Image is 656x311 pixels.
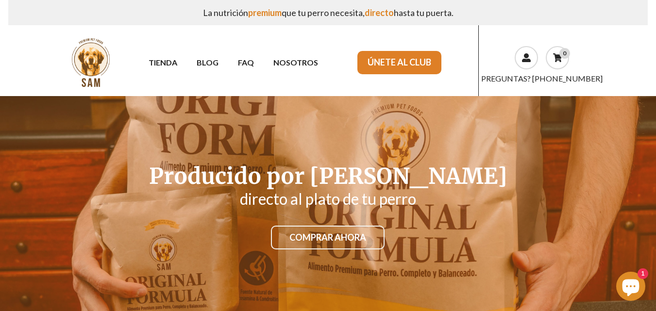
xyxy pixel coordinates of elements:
a: BLOG [187,54,228,71]
h2: directo al plato de tu perro [51,191,605,207]
a: TIENDA [139,54,187,71]
h1: Producido por [PERSON_NAME] [51,165,605,187]
a: 0 [546,46,569,69]
img: sam.png [65,37,117,88]
span: premium [248,7,282,18]
a: PREGUNTAS? [PHONE_NUMBER] [481,74,603,83]
p: La nutrición que tu perro necesita, hasta tu puerta. [16,4,639,21]
span: directo [365,7,394,18]
div: 0 [559,48,570,59]
inbox-online-store-chat: Chat de la tienda online Shopify [613,272,648,303]
a: ÚNETE AL CLUB [357,51,441,74]
a: FAQ [228,54,264,71]
a: NOSOTROS [264,54,328,71]
a: COMPRAR AHORA [271,226,385,250]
